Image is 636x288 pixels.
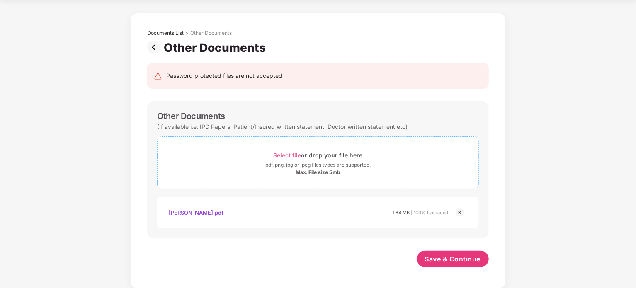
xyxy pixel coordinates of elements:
div: Documents List [147,30,184,36]
div: Other Documents [164,41,269,55]
span: | 100% Uploaded [411,210,448,215]
div: pdf, png, jpg or jpeg files types are supported. [265,161,371,169]
img: svg+xml;base64,PHN2ZyB4bWxucz0iaHR0cDovL3d3dy53My5vcmcvMjAwMC9zdmciIHdpZHRoPSIyNCIgaGVpZ2h0PSIyNC... [154,72,162,80]
span: Select fileor drop your file herepdf, png, jpg or jpeg files types are supported.Max. File size 5mb [158,143,478,182]
span: Save & Continue [425,254,481,264]
div: Max. File size 5mb [296,169,340,176]
span: 1.84 MB [393,210,410,215]
div: (If available i.e. IPD Papers, Patient/Insured written statement, Doctor written statement etc) [157,121,408,132]
div: Password protected files are not accepted [166,71,282,80]
div: or drop your file here [274,150,363,161]
div: [PERSON_NAME].pdf [169,206,223,220]
button: Save & Continue [417,251,489,267]
span: Select file [274,152,301,159]
div: Other Documents [190,30,232,36]
img: svg+xml;base64,PHN2ZyBpZD0iQ3Jvc3MtMjR4MjQiIHhtbG5zPSJodHRwOi8vd3d3LnczLm9yZy8yMDAwL3N2ZyIgd2lkdG... [455,208,465,218]
img: svg+xml;base64,PHN2ZyBpZD0iUHJldi0zMngzMiIgeG1sbnM9Imh0dHA6Ly93d3cudzMub3JnLzIwMDAvc3ZnIiB3aWR0aD... [147,41,164,54]
div: Other Documents [157,111,225,121]
div: > [185,30,189,36]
